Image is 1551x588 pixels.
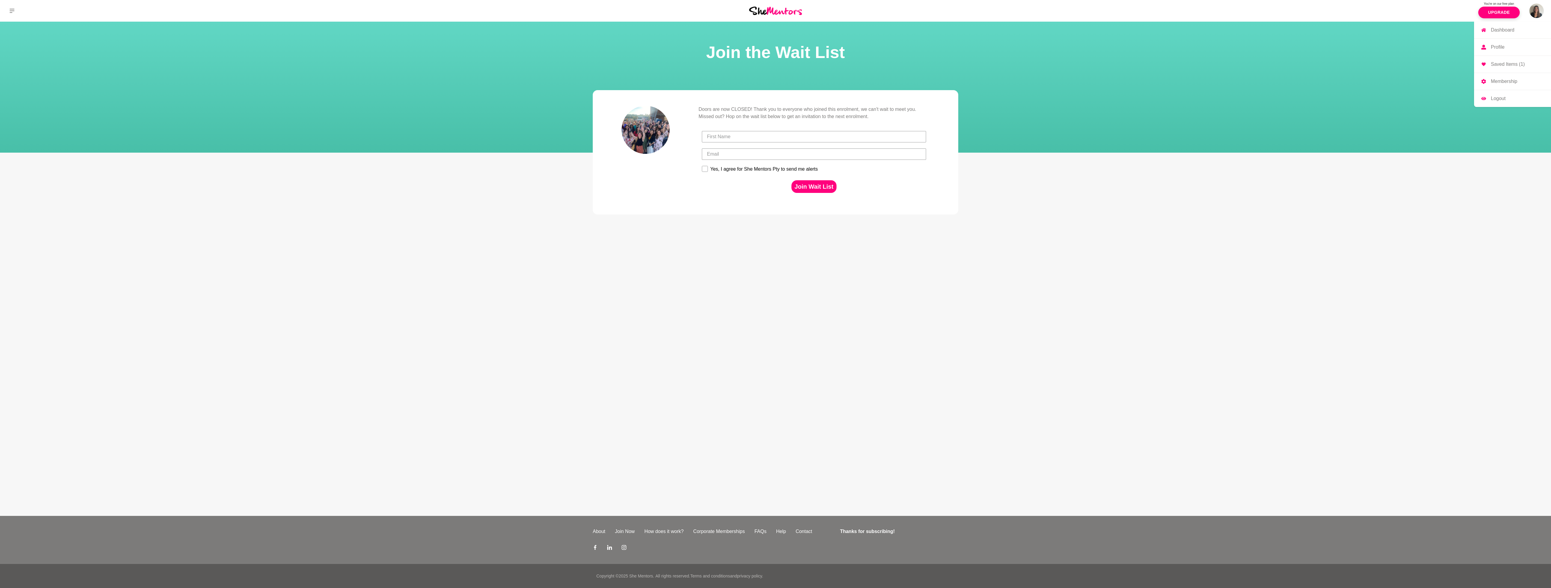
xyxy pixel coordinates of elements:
a: Contact [791,528,817,535]
a: FAQs [750,528,771,535]
div: Yes, I agree for She Mentors Pty to send me alerts [710,166,818,172]
a: LinkedIn [607,545,612,552]
a: How does it work? [640,528,689,535]
p: Saved Items (1) [1491,62,1525,67]
input: Email [702,148,926,160]
a: Join Now [610,528,640,535]
p: Membership [1491,79,1517,84]
a: Instagram [622,545,626,552]
a: Helena AraujoDashboardProfileSaved Items (1)MembershipLogout [1529,4,1544,18]
p: Doors are now CLOSED! Thank you to everyone who joined this enrolment, we can't wait to meet you.... [699,106,929,120]
a: Help [771,528,791,535]
a: About [588,528,610,535]
p: Copyright © 2025 She Mentors . [596,573,654,579]
a: privacy policy [737,574,762,578]
p: Logout [1491,96,1506,101]
input: First Name [702,131,926,142]
p: Profile [1491,45,1504,50]
h1: Join the Wait List [7,41,1544,64]
button: Join Wait List [791,180,836,193]
img: She Mentors Logo [749,7,802,15]
a: Dashboard [1474,22,1551,38]
a: Corporate Memberships [688,528,750,535]
p: You're on our free plan [1478,2,1520,6]
img: Helena Araujo [1529,4,1544,18]
a: Saved Items (1) [1474,56,1551,73]
a: Facebook [593,545,598,552]
p: All rights reserved. and . [655,573,763,579]
a: Profile [1474,39,1551,56]
a: Terms and conditions [690,574,730,578]
p: Dashboard [1491,28,1514,32]
h4: Thanks for subscribing! [840,528,955,535]
a: Upgrade [1478,7,1520,18]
